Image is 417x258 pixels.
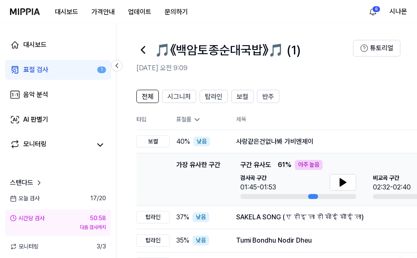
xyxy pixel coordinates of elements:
span: 40 % [176,137,190,147]
span: 검사곡 구간 [240,174,276,182]
span: 61 % [278,160,291,170]
span: 시그니처 [168,92,191,102]
div: 표절률 [176,115,223,124]
a: 스탠다드 [10,178,43,188]
button: 알림6 [366,5,380,18]
span: 35 % [176,236,189,246]
div: 02:32-02:40 [373,182,411,192]
button: 보컬 [231,90,254,103]
th: 타입 [136,110,170,130]
button: 탑라인 [200,90,228,103]
span: 17 / 20 [90,194,106,203]
div: 보컬 [136,135,170,148]
button: 시그니처 [162,90,196,103]
span: 전체 [142,92,153,102]
button: 시나몬 [390,7,407,17]
div: 1 [97,66,106,74]
span: 모니터링 [10,243,39,251]
a: 모니터링 [10,139,91,151]
div: 아주 높음 [295,160,323,170]
div: 01:45-01:53 [240,182,276,192]
a: 표절 검사1 [5,60,111,80]
span: 37 % [176,212,189,222]
button: 전체 [136,90,159,103]
div: 다음 검사까지 [10,224,106,231]
span: 오늘 검사 [10,194,39,203]
a: 대시보드 [5,35,111,55]
button: 업데이트 [121,4,158,20]
div: 낮음 [193,137,210,147]
div: 6 [372,6,380,12]
span: 반주 [262,92,274,102]
h1: 🎵《백암토종순대국밥》🎵 (1) [155,41,301,59]
img: logo [10,8,40,15]
div: 모니터링 [23,139,47,151]
span: 탑라인 [205,92,222,102]
div: 가장 유사한 구간 [176,160,220,199]
img: 알림 [368,7,378,17]
span: 구간 유사도 [240,160,271,170]
a: 음악 분석 [5,85,111,105]
div: 음악 분석 [23,90,48,100]
button: 튜토리얼 [353,40,400,57]
button: 문의하기 [158,4,195,20]
div: 표절 검사 [23,65,48,75]
h2: [DATE] 오전 9:09 [136,63,353,73]
span: 보컬 [237,92,248,102]
a: 업데이트 [121,0,158,23]
div: 낮음 [192,236,209,246]
button: 반주 [257,90,279,103]
a: AI 판별기 [5,110,111,130]
div: 탑라인 [136,234,170,247]
div: 탑라인 [136,211,170,224]
div: AI 판별기 [23,115,48,125]
div: 시간당 검사 [10,214,44,223]
span: 스탠다드 [10,178,33,188]
button: 대시보드 [48,4,85,20]
button: 가격안내 [85,4,121,20]
div: 낮음 [192,212,209,222]
div: 50:58 [90,214,106,223]
span: 비교곡 구간 [373,174,411,182]
span: 3 / 3 [96,243,106,251]
div: 대시보드 [23,40,47,50]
